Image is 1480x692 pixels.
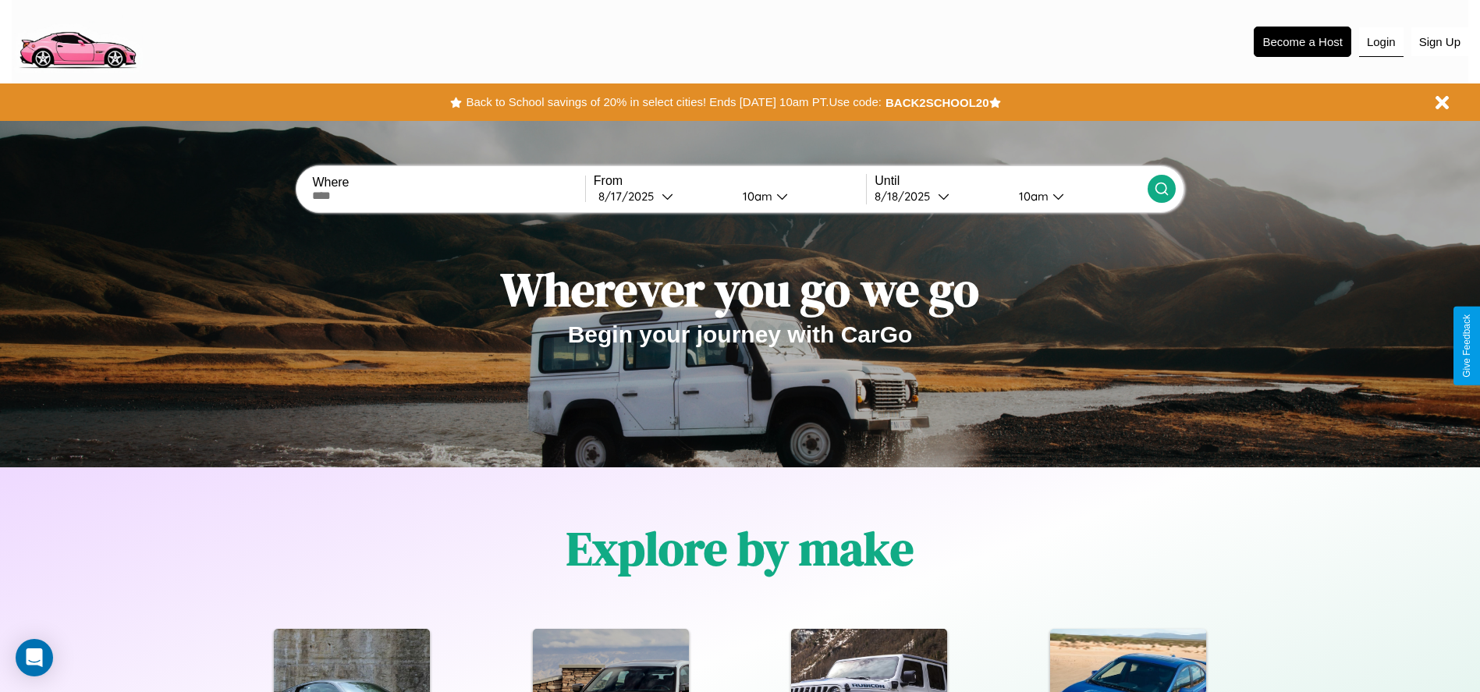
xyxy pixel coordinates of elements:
[462,91,885,113] button: Back to School savings of 20% in select cities! Ends [DATE] 10am PT.Use code:
[1411,27,1468,56] button: Sign Up
[1254,27,1351,57] button: Become a Host
[598,189,662,204] div: 8 / 17 / 2025
[12,8,143,73] img: logo
[312,176,584,190] label: Where
[875,189,938,204] div: 8 / 18 / 2025
[1359,27,1404,57] button: Login
[566,516,914,580] h1: Explore by make
[1006,188,1148,204] button: 10am
[875,174,1147,188] label: Until
[594,188,730,204] button: 8/17/2025
[594,174,866,188] label: From
[730,188,867,204] button: 10am
[735,189,776,204] div: 10am
[1461,314,1472,378] div: Give Feedback
[886,96,989,109] b: BACK2SCHOOL20
[16,639,53,676] div: Open Intercom Messenger
[1011,189,1052,204] div: 10am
